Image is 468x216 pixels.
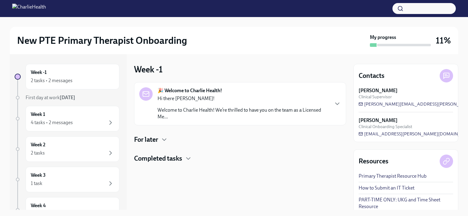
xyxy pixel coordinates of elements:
[15,64,119,89] a: Week -12 tasks • 2 messages
[134,135,346,144] div: For later
[158,87,222,94] strong: 🎉 Welcome to Charlie Health!
[359,87,398,94] strong: [PERSON_NAME]
[31,150,45,156] div: 2 tasks
[158,107,329,120] p: Welcome to Charlie Health! We’re thrilled to have you on the team as a Licensed Me...
[15,94,119,101] a: First day at work[DATE]
[31,111,45,118] h6: Week 1
[370,34,396,41] strong: My progress
[158,95,329,102] p: Hi there [PERSON_NAME]!
[359,94,392,100] span: Clinical Supervisor
[359,157,388,166] h4: Resources
[359,71,385,80] h4: Contacts
[31,77,73,84] div: 2 tasks • 2 messages
[31,69,47,76] h6: Week -1
[17,34,187,47] h2: New PTE Primary Therapist Onboarding
[134,154,182,163] h4: Completed tasks
[359,173,427,179] a: Primary Therapist Resource Hub
[31,202,46,209] h6: Week 4
[134,154,346,163] div: Completed tasks
[26,95,75,100] span: First day at work
[60,95,75,100] strong: [DATE]
[436,35,451,46] h3: 11%
[15,167,119,192] a: Week 31 task
[359,197,453,210] a: PART-TIME ONLY: UKG and Time Sheet Resource
[359,124,412,130] span: Clinical Onboarding Specialist
[359,185,414,191] a: How to Submit an IT Ticket
[31,141,45,148] h6: Week 2
[12,4,46,13] img: CharlieHealth
[15,136,119,162] a: Week 22 tasks
[15,106,119,131] a: Week 14 tasks • 2 messages
[31,180,42,187] div: 1 task
[359,117,398,124] strong: [PERSON_NAME]
[31,119,73,126] div: 4 tasks • 2 messages
[31,172,46,179] h6: Week 3
[134,135,158,144] h4: For later
[134,64,163,75] h3: Week -1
